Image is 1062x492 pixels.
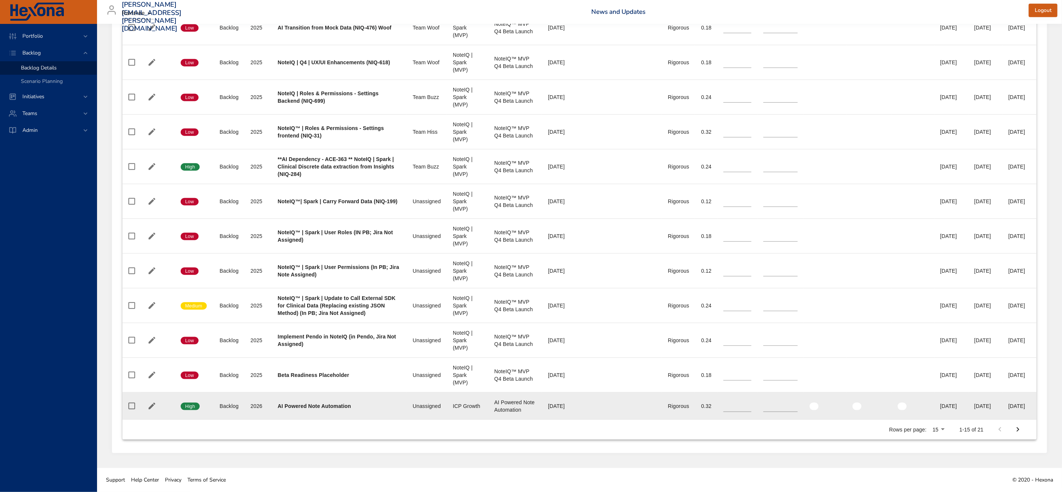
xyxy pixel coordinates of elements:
[219,232,239,240] div: Backlog
[9,3,65,21] img: Hexona
[146,300,158,311] button: Edit Project Details
[1008,402,1031,410] div: [DATE]
[250,402,266,410] div: 2026
[278,125,384,139] b: NoteIQ™ | Roles & Permissions - Settings frontend (NIQ-31)
[250,163,266,170] div: 2025
[974,59,996,66] div: [DATE]
[413,163,441,170] div: Team Buzz
[1012,476,1053,483] span: © 2020 - Hexona
[184,471,229,488] a: Terms of Service
[413,128,441,136] div: Team Hiss
[940,198,962,205] div: [DATE]
[548,267,587,275] div: [DATE]
[219,402,239,410] div: Backlog
[1008,128,1031,136] div: [DATE]
[668,59,689,66] div: Rigorous
[548,232,587,240] div: [DATE]
[128,471,162,488] a: Help Center
[453,16,482,39] div: NoteIQ | Spark (MVP)
[146,126,158,137] button: Edit Project Details
[122,7,154,19] div: Raintree
[1029,4,1058,18] button: Logout
[453,225,482,247] div: NoteIQ | Spark (MVP)
[453,364,482,386] div: NoteIQ | Spark (MVP)
[974,93,996,101] div: [DATE]
[974,163,996,170] div: [DATE]
[16,33,49,40] span: Portfolio
[181,372,199,379] span: Low
[181,268,199,275] span: Low
[940,267,962,275] div: [DATE]
[668,302,689,309] div: Rigorous
[453,51,482,74] div: NoteIQ | Spark (MVP)
[181,337,199,344] span: Low
[940,302,962,309] div: [DATE]
[701,232,711,240] div: 0.18
[165,476,181,483] span: Privacy
[219,128,239,136] div: Backlog
[974,402,996,410] div: [DATE]
[548,24,587,31] div: [DATE]
[668,402,689,410] div: Rigorous
[250,59,266,66] div: 2025
[494,229,536,244] div: NoteIQ™ MVP Q4 Beta Launch
[1008,371,1031,379] div: [DATE]
[181,94,199,101] span: Low
[278,90,379,104] b: NoteIQ | Roles & Permissions - Settings Backend (NIQ-699)
[494,263,536,278] div: NoteIQ™ MVP Q4 Beta Launch
[940,371,962,379] div: [DATE]
[181,403,200,410] span: High
[453,86,482,108] div: NoteIQ | Spark (MVP)
[974,337,996,344] div: [DATE]
[668,128,689,136] div: Rigorous
[548,402,587,410] div: [DATE]
[250,232,266,240] div: 2025
[250,371,266,379] div: 2025
[494,399,536,414] div: AI Powered Note Automation
[250,302,266,309] div: 2025
[701,93,711,101] div: 0.24
[16,49,47,56] span: Backlog
[494,55,536,70] div: NoteIQ™ MVP Q4 Beta Launch
[974,371,996,379] div: [DATE]
[494,90,536,105] div: NoteIQ™ MVP Q4 Beta Launch
[1008,232,1031,240] div: [DATE]
[413,198,441,205] div: Unassigned
[1008,198,1031,205] div: [DATE]
[974,24,996,31] div: [DATE]
[16,110,43,117] span: Teams
[974,232,996,240] div: [DATE]
[548,163,587,170] div: [DATE]
[250,93,266,101] div: 2025
[413,302,441,309] div: Unassigned
[181,233,199,240] span: Low
[959,426,984,433] p: 1-15 of 21
[668,163,689,170] div: Rigorous
[494,333,536,348] div: NoteIQ™ MVP Q4 Beta Launch
[548,337,587,344] div: [DATE]
[494,20,536,35] div: NoteIQ™ MVP Q4 Beta Launch
[453,121,482,143] div: NoteIQ | Spark (MVP)
[668,267,689,275] div: Rigorous
[701,198,711,205] div: 0.12
[219,198,239,205] div: Backlog
[1008,24,1031,31] div: [DATE]
[16,93,50,100] span: Initiatives
[494,298,536,313] div: NoteIQ™ MVP Q4 Beta Launch
[668,198,689,205] div: Rigorous
[974,198,996,205] div: [DATE]
[278,372,349,378] b: Beta Readiness Placeholder
[219,302,239,309] div: Backlog
[974,128,996,136] div: [DATE]
[494,124,536,139] div: NoteIQ™ MVP Q4 Beta Launch
[413,267,441,275] div: Unassigned
[701,163,711,170] div: 0.24
[701,337,711,344] div: 0.24
[146,161,158,172] button: Edit Project Details
[668,93,689,101] div: Rigorous
[21,64,57,71] span: Backlog Details
[1008,267,1031,275] div: [DATE]
[701,59,711,66] div: 0.18
[1008,337,1031,344] div: [DATE]
[701,267,711,275] div: 0.12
